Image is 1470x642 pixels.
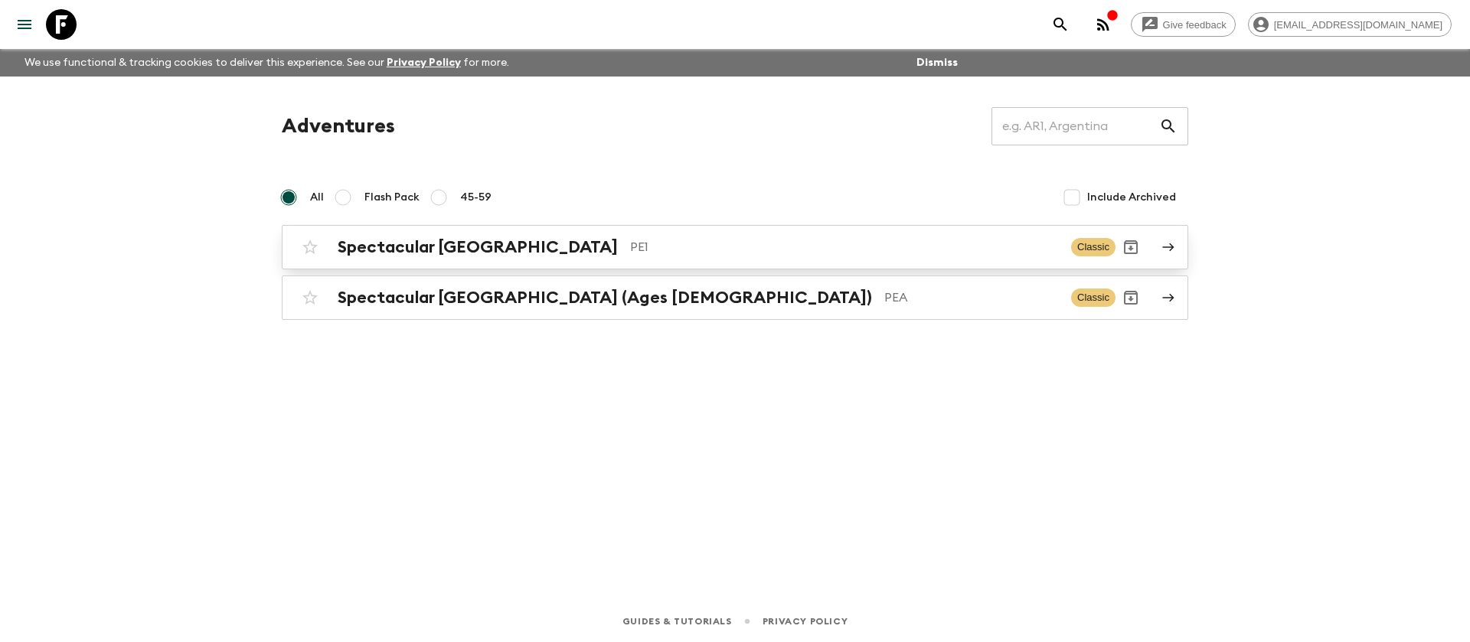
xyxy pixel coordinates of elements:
button: Dismiss [913,52,962,73]
span: All [310,190,324,205]
button: Archive [1116,282,1146,313]
span: [EMAIL_ADDRESS][DOMAIN_NAME] [1266,19,1451,31]
p: We use functional & tracking cookies to deliver this experience. See our for more. [18,49,515,77]
a: Give feedback [1131,12,1236,37]
p: PEA [884,288,1059,307]
span: 45-59 [460,190,492,205]
h1: Adventures [282,111,395,142]
h2: Spectacular [GEOGRAPHIC_DATA] (Ages [DEMOGRAPHIC_DATA]) [338,288,872,308]
button: menu [9,9,40,40]
a: Spectacular [GEOGRAPHIC_DATA] (Ages [DEMOGRAPHIC_DATA])PEAClassicArchive [282,275,1188,320]
a: Guides & Tutorials [622,613,732,630]
h2: Spectacular [GEOGRAPHIC_DATA] [338,237,618,257]
input: e.g. AR1, Argentina [991,105,1159,148]
span: Include Archived [1087,190,1176,205]
span: Classic [1071,288,1116,307]
a: Spectacular [GEOGRAPHIC_DATA]PE1ClassicArchive [282,225,1188,269]
span: Give feedback [1155,19,1235,31]
a: Privacy Policy [387,57,461,68]
div: [EMAIL_ADDRESS][DOMAIN_NAME] [1248,12,1452,37]
p: PE1 [630,238,1059,256]
a: Privacy Policy [763,613,848,630]
span: Classic [1071,238,1116,256]
span: Flash Pack [364,190,420,205]
button: Archive [1116,232,1146,262]
button: search adventures [1045,9,1076,40]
